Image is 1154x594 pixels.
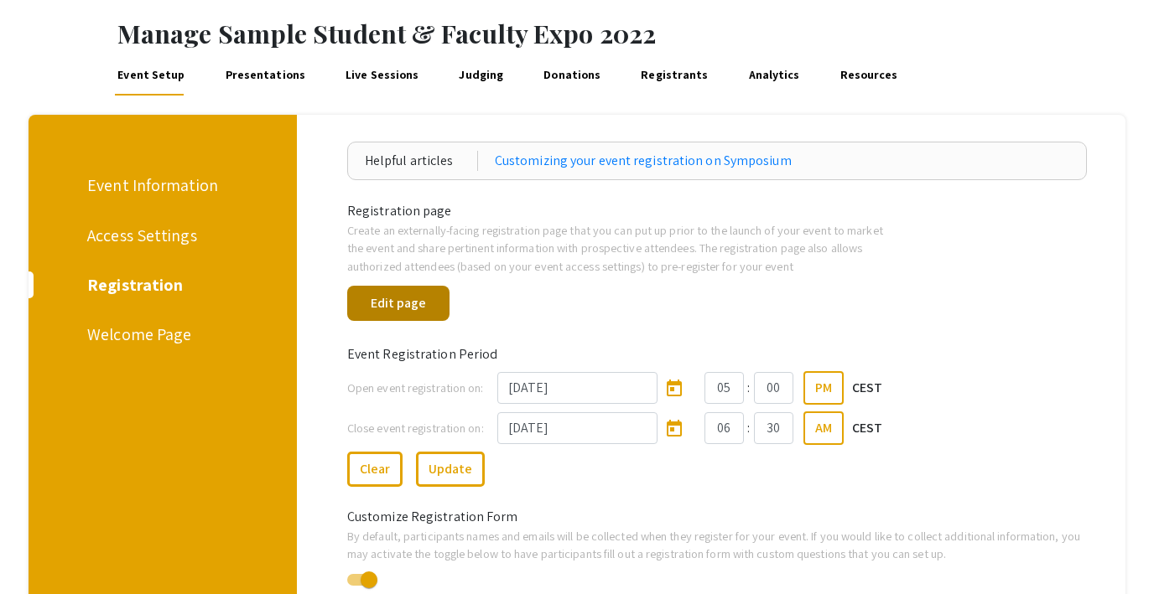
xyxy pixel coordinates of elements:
div: Event Registration Period [335,344,1100,364]
input: Minutes [754,372,793,404]
a: Registrants [638,55,711,96]
div: Event Information [87,173,232,198]
a: Presentations [222,55,308,96]
a: Event Setup [115,55,188,96]
a: Analytics [746,55,803,96]
p: CEST [852,378,882,398]
div: Welcome Page [87,322,232,347]
div: Registration page [335,201,1100,221]
input: Hours [704,412,744,444]
a: Resources [837,55,901,96]
button: Open calendar [658,371,691,405]
p: Create an externally-facing registration page that you can put up prior to the launch of your eve... [347,221,896,276]
button: AM [803,411,844,445]
h1: Manage Sample Student & Faculty Expo 2022 [117,18,1154,49]
input: Minutes [754,412,793,444]
button: PM [803,371,844,405]
p: CEST [852,418,882,438]
button: Edit page [347,286,450,321]
div: Helpful articles [365,151,478,171]
a: Customizing your event registration on Symposium [495,151,792,171]
a: Live Sessions [343,55,422,96]
button: Update [416,452,485,487]
div: Registration [87,272,232,297]
button: Clear [347,452,403,487]
button: Open calendar [658,411,691,445]
iframe: Chat [13,519,71,581]
div: : [744,378,754,398]
div: : [744,418,754,438]
div: Access Settings [87,223,232,248]
p: By default, participants names and emails will be collected when they register for your event. If... [347,527,1088,563]
input: Hours [704,372,744,404]
label: Close event registration on: [347,419,484,437]
div: Customize Registration Form [335,507,1100,527]
a: Judging [456,55,507,96]
label: Open event registration on: [347,379,484,397]
a: Donations [541,55,604,96]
